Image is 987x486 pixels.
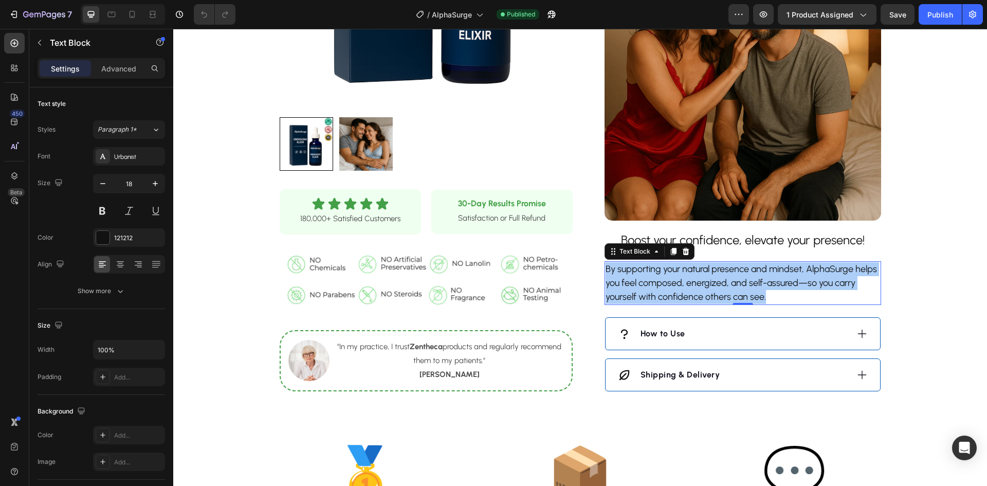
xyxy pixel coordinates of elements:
[93,120,165,139] button: Paragraph 1*
[94,340,164,359] input: Auto
[38,152,50,161] div: Font
[778,4,876,25] button: 1 product assigned
[38,405,87,419] div: Background
[160,311,392,339] p: "In my practice, I trust products and regularly recommend them to my patients."
[881,4,915,25] button: Save
[927,9,953,20] div: Publish
[38,372,61,382] div: Padding
[114,458,162,467] div: Add...
[4,4,77,25] button: 7
[115,312,156,353] img: gempages_564206045296067379-3f0b92ea-d2f8-4e6e-a789-6e343b0db23d.jpg
[919,4,962,25] button: Publish
[275,183,383,197] p: Satisfaction or Full Refund
[38,457,56,466] div: Image
[101,63,136,74] p: Advanced
[10,110,25,118] div: 450
[273,169,384,182] h2: 30-Day Results Promise
[114,373,162,382] div: Add...
[313,410,501,479] h2: 📦
[431,232,708,276] div: Rich Text Editor. Editing area: main
[427,9,430,20] span: /
[51,63,80,74] p: Settings
[99,410,287,479] h2: 🥇
[78,286,125,296] div: Show more
[527,410,716,479] h2: 💬
[8,188,25,196] div: Beta
[38,233,53,242] div: Color
[432,233,707,275] p: By supporting your natural presence and mindset, AlphaSurge helps you feel composed, energized, a...
[98,125,137,134] span: Paragraph 1*
[67,8,72,21] p: 7
[467,341,547,351] strong: Shipping & Delivery
[467,300,512,310] strong: How to Use
[38,125,56,134] div: Styles
[50,37,137,49] p: Text Block
[444,218,479,227] div: Text Block
[38,282,165,300] button: Show more
[889,10,906,19] span: Save
[114,233,162,243] div: 121212
[38,430,53,440] div: Color
[507,10,535,19] span: Published
[236,313,269,322] strong: Zentheca
[787,9,853,20] span: 1 product assigned
[114,431,162,440] div: Add...
[194,4,235,25] div: Undo/Redo
[38,345,54,354] div: Width
[173,29,987,486] iframe: Design area
[432,9,472,20] span: AlphaSurge
[38,99,66,109] div: Text style
[38,319,65,333] div: Size
[432,203,707,219] p: Boost your confidence, elevate your presence!
[246,341,306,350] strong: [PERSON_NAME]
[431,202,708,220] h2: Rich Text Editor. Editing area: main
[38,258,66,272] div: Align
[952,436,977,460] div: Open Intercom Messenger
[106,217,399,291] img: gempages_564206045296067379-a8b18ad8-3d33-4a68-b50c-866eee26f037.jpg
[114,152,162,161] div: Urbanist
[38,176,65,190] div: Size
